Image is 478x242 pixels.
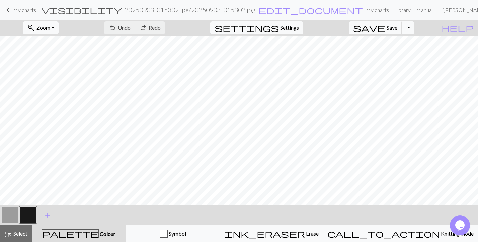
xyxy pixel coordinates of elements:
span: Zoom [36,24,50,31]
span: palette [42,229,98,238]
a: Manual [413,3,435,17]
button: Erase [220,225,323,242]
button: Zoom [23,21,59,34]
h2: 20250903_015302.jpg / 20250903_015302.jpg [125,6,255,14]
span: visibility [42,5,122,15]
a: Library [392,3,413,17]
span: Erase [305,230,319,237]
span: Save [387,24,397,31]
a: My charts [4,4,36,16]
span: call_to_action [327,229,440,238]
iframe: chat widget [450,215,471,235]
button: Knitting mode [323,225,478,242]
span: Select [12,230,27,237]
span: zoom_in [27,23,35,33]
span: keyboard_arrow_left [4,5,12,15]
span: Symbol [168,230,186,237]
a: My charts [363,3,392,17]
button: SettingsSettings [210,21,303,34]
button: Save [349,21,402,34]
span: save [353,23,385,33]
span: edit_document [258,5,363,15]
button: Symbol [126,225,220,242]
span: add [44,210,52,220]
span: highlight_alt [4,229,12,238]
i: Settings [215,24,279,32]
span: Colour [99,231,115,237]
span: ink_eraser [225,229,305,238]
span: Settings [280,24,299,32]
span: My charts [13,7,36,13]
span: help [442,23,474,33]
button: Colour [32,225,126,242]
span: Knitting mode [440,230,474,237]
span: settings [215,23,279,33]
